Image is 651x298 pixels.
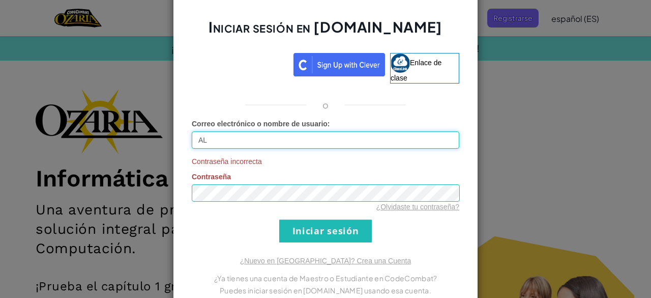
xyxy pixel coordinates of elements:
[279,220,372,242] input: Iniciar sesión
[192,120,328,128] font: Correo electrónico o nombre de usuario
[391,53,410,73] img: classlink-logo-small.png
[214,274,437,283] font: ¿Ya tienes una cuenta de Maestro o Estudiante en CodeCombat?
[293,53,385,76] img: clever_sso_button@2x.png
[328,120,330,128] font: :
[192,173,231,181] font: Contraseña
[391,58,441,82] font: Enlace de clase
[322,99,329,111] font: o
[240,257,411,265] a: ¿Nuevo en [GEOGRAPHIC_DATA]? Crea una Cuenta
[192,157,262,166] font: Contraseña incorrecta
[209,18,442,36] font: Iniciar sesión en [DOMAIN_NAME]
[376,203,459,211] a: ¿Olvidaste tu contraseña?
[220,286,431,295] font: Puedes iniciar sesión en [DOMAIN_NAME] usando esa cuenta.
[187,52,293,74] iframe: Botón de acceso con Google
